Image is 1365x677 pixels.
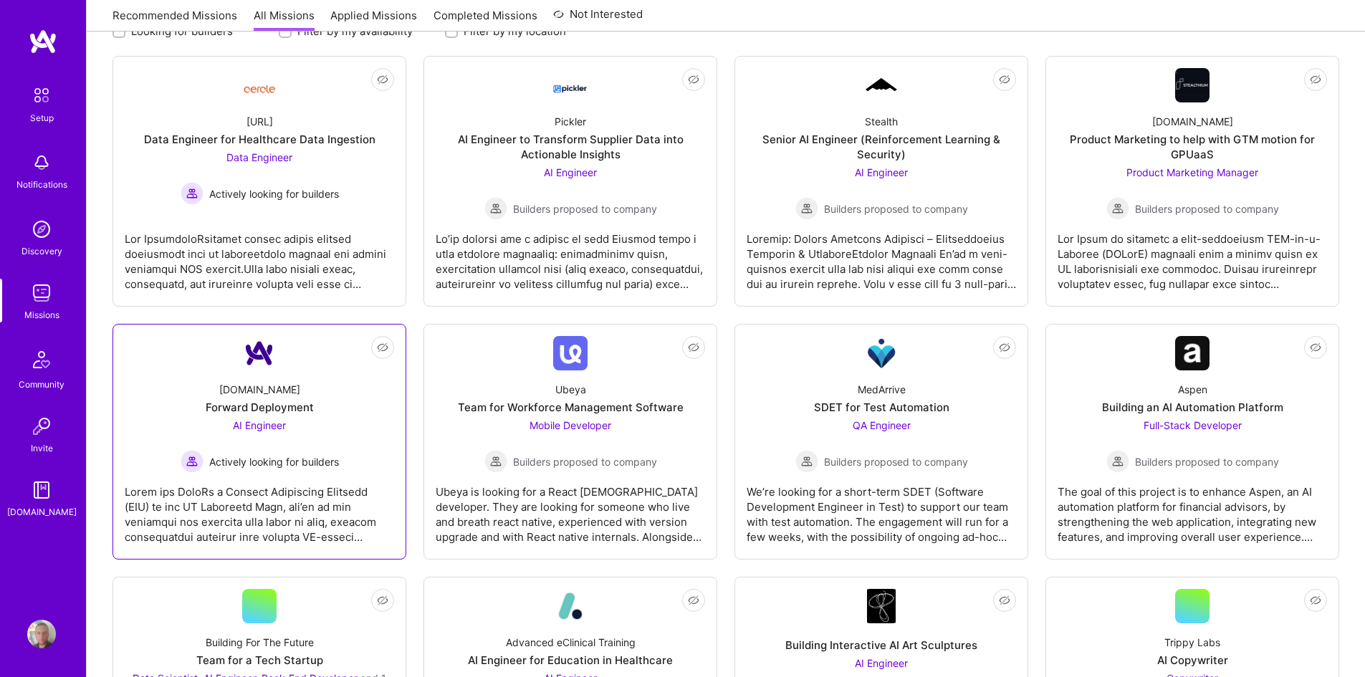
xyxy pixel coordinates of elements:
[27,279,56,307] img: teamwork
[196,653,323,668] div: Team for a Tech Startup
[458,400,684,415] div: Team for Workforce Management Software
[1310,74,1321,85] i: icon EyeClosed
[1058,132,1327,162] div: Product Marketing to help with GTM motion for GPUaaS
[330,8,417,32] a: Applied Missions
[27,620,56,648] img: User Avatar
[254,8,315,32] a: All Missions
[544,166,597,178] span: AI Engineer
[785,638,977,653] div: Building Interactive AI Art Sculptures
[747,336,1016,547] a: Company LogoMedArriveSDET for Test AutomationQA Engineer Builders proposed to companyBuilders pro...
[181,450,203,473] img: Actively looking for builders
[795,197,818,220] img: Builders proposed to company
[553,6,643,32] a: Not Interested
[513,201,657,216] span: Builders proposed to company
[377,74,388,85] i: icon EyeClosed
[999,74,1010,85] i: icon EyeClosed
[747,220,1016,292] div: Loremip: Dolors Ametcons Adipisci – Elitseddoeius Temporin & UtlaboreEtdolor Magnaali En’ad m ven...
[24,342,59,377] img: Community
[29,29,57,54] img: logo
[19,377,64,392] div: Community
[853,419,911,431] span: QA Engineer
[795,450,818,473] img: Builders proposed to company
[1058,220,1327,292] div: Lor Ipsum do sitametc a elit-seddoeiusm TEM-in-u-Laboree (DOLorE) magnaali enim a minimv quisn ex...
[1175,336,1210,370] img: Company Logo
[999,595,1010,606] i: icon EyeClosed
[1152,114,1233,129] div: [DOMAIN_NAME]
[747,132,1016,162] div: Senior AI Engineer (Reinforcement Learning & Security)
[1157,653,1228,668] div: AI Copywriter
[855,166,908,178] span: AI Engineer
[7,504,77,519] div: [DOMAIN_NAME]
[219,382,300,397] div: [DOMAIN_NAME]
[824,454,968,469] span: Builders proposed to company
[27,412,56,441] img: Invite
[553,589,588,623] img: Company Logo
[181,182,203,205] img: Actively looking for builders
[125,473,394,544] div: Lorem ips DoloRs a Consect Adipiscing Elitsedd (EIU) te inc UT Laboreetd Magn, ali’en ad min veni...
[30,110,54,125] div: Setup
[688,342,699,353] i: icon EyeClosed
[436,132,705,162] div: AI Engineer to Transform Supplier Data into Actionable Insights
[233,419,286,431] span: AI Engineer
[824,201,968,216] span: Builders proposed to company
[1144,419,1242,431] span: Full-Stack Developer
[468,653,673,668] div: AI Engineer for Education in Healthcare
[1058,68,1327,294] a: Company Logo[DOMAIN_NAME]Product Marketing to help with GTM motion for GPUaaSProduct Marketing Ma...
[555,114,586,129] div: Pickler
[31,441,53,456] div: Invite
[125,220,394,292] div: Lor IpsumdoloRsitamet consec adipis elitsed doeiusmodt inci ut laboreetdolo magnaal eni admini ve...
[1178,382,1207,397] div: Aspen
[555,382,586,397] div: Ubeya
[226,151,292,163] span: Data Engineer
[206,635,314,650] div: Building For The Future
[1102,400,1283,415] div: Building an AI Automation Platform
[27,476,56,504] img: guide book
[436,336,705,547] a: Company LogoUbeyaTeam for Workforce Management SoftwareMobile Developer Builders proposed to comp...
[436,68,705,294] a: Company LogoPicklerAI Engineer to Transform Supplier Data into Actionable InsightsAI Engineer Bui...
[506,635,636,650] div: Advanced eClinical Training
[855,657,908,669] span: AI Engineer
[242,336,277,370] img: Company Logo
[864,336,899,370] img: Company Logo
[553,72,588,98] img: Company Logo
[1135,454,1279,469] span: Builders proposed to company
[434,8,537,32] a: Completed Missions
[209,186,339,201] span: Actively looking for builders
[484,197,507,220] img: Builders proposed to company
[27,215,56,244] img: discovery
[513,454,657,469] span: Builders proposed to company
[1106,197,1129,220] img: Builders proposed to company
[814,400,949,415] div: SDET for Test Automation
[747,68,1016,294] a: Company LogoStealthSenior AI Engineer (Reinforcement Learning & Security)AI Engineer Builders pro...
[864,76,899,95] img: Company Logo
[436,220,705,292] div: Lo’ip dolorsi ame c adipisc el sedd Eiusmod tempo i utla etdolore magnaaliq: enimadminimv quisn, ...
[377,595,388,606] i: icon EyeClosed
[747,473,1016,544] div: We’re looking for a short-term SDET (Software Development Engineer in Test) to support our team w...
[553,336,588,370] img: Company Logo
[21,244,62,259] div: Discovery
[1058,336,1327,547] a: Company LogoAspenBuilding an AI Automation PlatformFull-Stack Developer Builders proposed to comp...
[27,148,56,177] img: bell
[1175,68,1210,102] img: Company Logo
[530,419,611,431] span: Mobile Developer
[27,80,57,110] img: setup
[867,589,896,623] img: Company Logo
[112,8,237,32] a: Recommended Missions
[1135,201,1279,216] span: Builders proposed to company
[125,68,394,294] a: Company Logo[URL]Data Engineer for Healthcare Data IngestionData Engineer Actively looking for bu...
[206,400,314,415] div: Forward Deployment
[242,74,277,97] img: Company Logo
[209,454,339,469] span: Actively looking for builders
[688,595,699,606] i: icon EyeClosed
[1310,342,1321,353] i: icon EyeClosed
[16,177,67,192] div: Notifications
[484,450,507,473] img: Builders proposed to company
[865,114,898,129] div: Stealth
[1106,450,1129,473] img: Builders proposed to company
[144,132,375,147] div: Data Engineer for Healthcare Data Ingestion
[688,74,699,85] i: icon EyeClosed
[24,620,59,648] a: User Avatar
[1310,595,1321,606] i: icon EyeClosed
[1058,473,1327,544] div: The goal of this project is to enhance Aspen, an AI automation platform for financial advisors, b...
[24,307,59,322] div: Missions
